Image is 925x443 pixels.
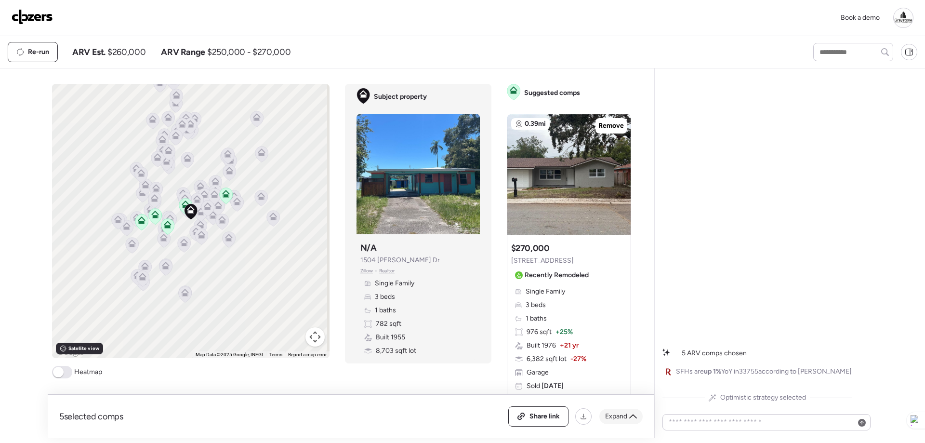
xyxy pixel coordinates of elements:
[598,121,624,131] span: Remove
[511,256,574,266] span: [STREET_ADDRESS]
[269,352,282,357] a: Terms (opens in new tab)
[360,255,440,265] span: 1504 [PERSON_NAME] Dr
[524,88,580,98] span: Suggested comps
[529,412,560,421] span: Share link
[527,341,556,350] span: Built 1976
[555,327,573,337] span: + 25%
[207,46,291,58] span: $250,000 - $270,000
[527,327,552,337] span: 976 sqft
[196,352,263,357] span: Map Data ©2025 Google, INEGI
[527,354,567,364] span: 6,382 sqft lot
[682,349,747,358] p: 5 ARV comps chosen
[376,319,401,329] span: 782 sqft
[526,287,565,296] span: Single Family
[511,242,550,254] h3: $270,000
[676,367,852,376] span: SFHs are YoY in 33755 according to [PERSON_NAME]
[704,367,721,376] span: up 1%
[12,9,53,25] img: Logo
[360,267,373,275] span: Zillow
[376,333,405,342] span: Built 1955
[68,345,99,352] span: Satellite view
[540,382,564,390] span: [DATE]
[527,368,549,377] span: Garage
[107,46,145,58] span: $260,000
[161,46,205,58] span: ARV Range
[59,411,123,422] span: 5 selected comps
[305,327,325,347] button: Map camera controls
[288,352,327,357] a: Report a map error
[74,367,102,377] span: Heatmap
[376,346,416,356] span: 8,703 sqft lot
[525,119,546,129] span: 0.39mi
[527,381,564,391] span: Sold
[526,300,546,310] span: 3 beds
[360,242,377,254] h3: N/A
[54,346,86,358] img: Google
[841,13,880,22] span: Book a demo
[375,292,395,302] span: 3 beds
[560,341,579,350] span: + 21 yr
[28,47,49,57] span: Re-run
[375,279,414,288] span: Single Family
[525,270,589,280] span: Recently Remodeled
[72,46,106,58] span: ARV Est.
[54,346,86,358] a: Open this area in Google Maps (opens a new window)
[379,267,395,275] span: Realtor
[570,354,586,364] span: -27%
[526,314,547,323] span: 1 baths
[375,306,396,315] span: 1 baths
[375,267,377,275] span: •
[374,92,427,102] span: Subject property
[720,393,806,403] span: Optimistic strategy selected
[605,412,627,421] span: Expand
